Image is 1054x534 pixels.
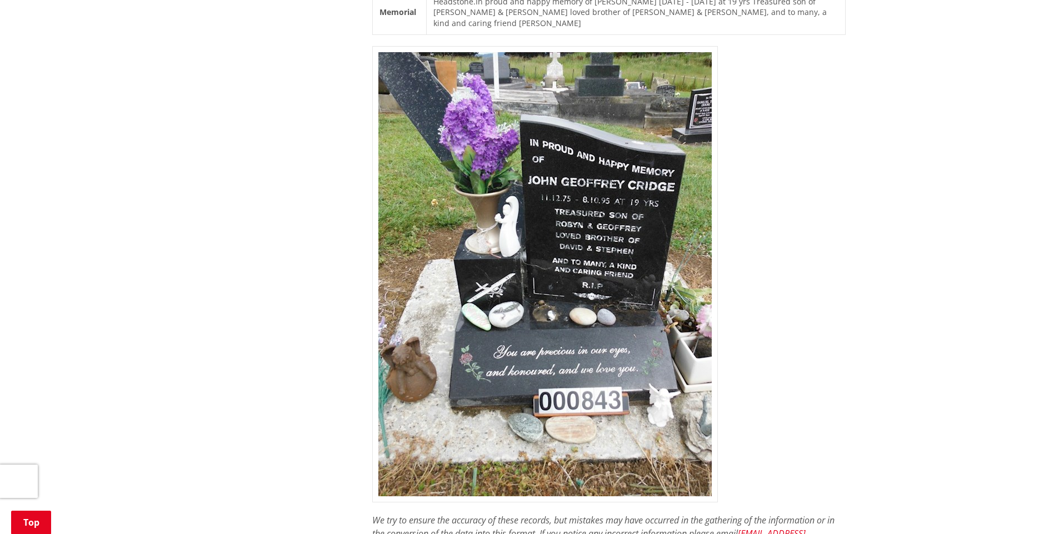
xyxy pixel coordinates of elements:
[1003,487,1043,527] iframe: Messenger Launcher
[11,511,51,534] a: Top
[372,46,718,502] img: Cridge, John Geoffrey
